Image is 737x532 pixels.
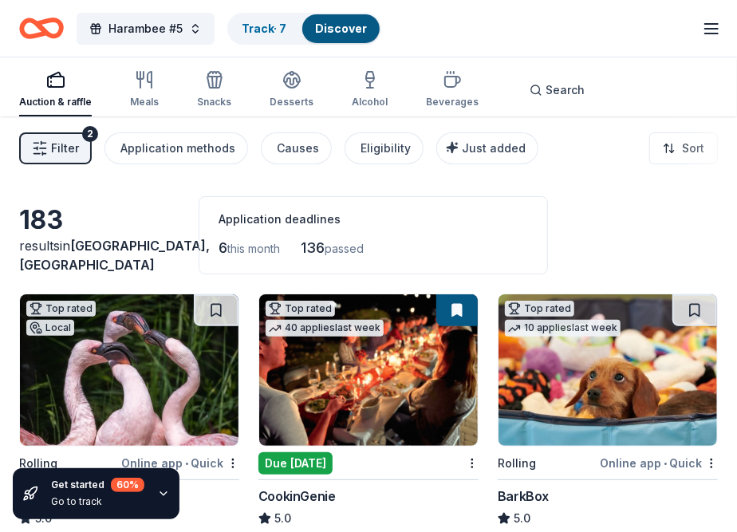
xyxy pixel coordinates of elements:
[277,139,319,158] div: Causes
[325,242,364,255] span: passed
[19,236,179,274] div: results
[499,294,717,446] img: Image for BarkBox
[219,239,227,256] span: 6
[19,10,64,47] a: Home
[121,453,239,473] div: Online app Quick
[197,64,231,116] button: Snacks
[426,64,479,116] button: Beverages
[270,96,313,108] div: Desserts
[682,139,704,158] span: Sort
[130,96,159,108] div: Meals
[345,132,424,164] button: Eligibility
[259,294,478,446] img: Image for CookinGenie
[20,294,238,446] img: Image for Oakland Zoo
[77,13,215,45] button: Harambee #5
[108,19,183,38] span: Harambee #5
[514,509,530,528] span: 5.0
[26,301,96,317] div: Top rated
[436,132,538,164] button: Just added
[51,139,79,158] span: Filter
[498,487,549,506] div: BarkBox
[19,96,92,108] div: Auction & raffle
[266,301,335,317] div: Top rated
[130,64,159,116] button: Meals
[51,495,144,508] div: Go to track
[517,74,597,106] button: Search
[426,96,479,108] div: Beverages
[19,132,92,164] button: Filter2
[505,320,621,337] div: 10 applies last week
[270,64,313,116] button: Desserts
[261,132,332,164] button: Causes
[26,320,74,336] div: Local
[600,453,718,473] div: Online app Quick
[19,238,210,273] span: in
[505,301,574,317] div: Top rated
[82,126,98,142] div: 2
[19,64,92,116] button: Auction & raffle
[352,64,388,116] button: Alcohol
[19,204,179,236] div: 183
[266,320,384,337] div: 40 applies last week
[51,478,144,492] div: Get started
[242,22,286,35] a: Track· 7
[258,487,336,506] div: CookinGenie
[546,81,585,100] span: Search
[219,210,528,229] div: Application deadlines
[227,13,381,45] button: Track· 7Discover
[664,457,667,470] span: •
[462,141,526,155] span: Just added
[227,242,280,255] span: this month
[352,96,388,108] div: Alcohol
[19,454,57,473] div: Rolling
[274,509,291,528] span: 5.0
[258,452,333,475] div: Due [DATE]
[19,238,210,273] span: [GEOGRAPHIC_DATA], [GEOGRAPHIC_DATA]
[111,478,144,492] div: 60 %
[120,139,235,158] div: Application methods
[649,132,718,164] button: Sort
[104,132,248,164] button: Application methods
[361,139,411,158] div: Eligibility
[197,96,231,108] div: Snacks
[315,22,367,35] a: Discover
[301,239,325,256] span: 136
[498,454,536,473] div: Rolling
